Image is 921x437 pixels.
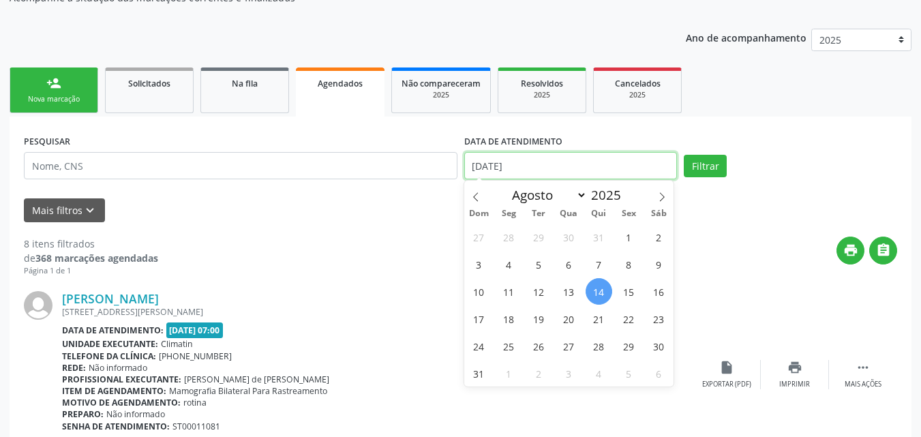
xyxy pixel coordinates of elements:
div: person_add [46,76,61,91]
span: Agosto 10, 2025 [466,278,492,305]
span: Agosto 23, 2025 [646,305,672,332]
span: Seg [494,209,524,218]
span: Agosto 9, 2025 [646,251,672,277]
span: Agosto 12, 2025 [526,278,552,305]
span: Agosto 3, 2025 [466,251,492,277]
span: Agosto 16, 2025 [646,278,672,305]
b: Telefone da clínica: [62,350,156,362]
span: Agosto 5, 2025 [526,251,552,277]
div: [STREET_ADDRESS][PERSON_NAME] [62,306,693,318]
span: Não informado [106,408,165,420]
b: Preparo: [62,408,104,420]
a: [PERSON_NAME] [62,291,159,306]
span: Agosto 25, 2025 [496,333,522,359]
span: Cancelados [615,78,661,89]
span: Agosto 6, 2025 [556,251,582,277]
span: rotina [183,397,207,408]
i:  [876,243,891,258]
span: Qua [554,209,584,218]
span: Agosto 19, 2025 [526,305,552,332]
input: Nome, CNS [24,152,457,179]
i: print [787,360,802,375]
b: Rede: [62,362,86,374]
span: Agosto 26, 2025 [526,333,552,359]
span: Agosto 22, 2025 [616,305,642,332]
button: Mais filtroskeyboard_arrow_down [24,198,105,222]
span: Agosto 13, 2025 [556,278,582,305]
span: [PERSON_NAME] de [PERSON_NAME] [184,374,329,385]
span: Qui [584,209,614,218]
span: Agosto 30, 2025 [646,333,672,359]
span: Agosto 17, 2025 [466,305,492,332]
span: Agosto 18, 2025 [496,305,522,332]
span: Julho 27, 2025 [466,224,492,250]
span: Na fila [232,78,258,89]
span: Agosto 1, 2025 [616,224,642,250]
b: Data de atendimento: [62,325,164,336]
button: print [836,237,864,265]
span: Sex [614,209,644,218]
span: Não compareceram [402,78,481,89]
span: Agosto 20, 2025 [556,305,582,332]
span: ST00011081 [172,421,220,432]
span: Setembro 3, 2025 [556,360,582,387]
b: Profissional executante: [62,374,181,385]
input: Selecione um intervalo [464,152,678,179]
span: Agosto 4, 2025 [496,251,522,277]
span: [PHONE_NUMBER] [159,350,232,362]
div: Mais ações [845,380,881,389]
span: Julho 31, 2025 [586,224,612,250]
span: Agosto 28, 2025 [586,333,612,359]
span: Julho 30, 2025 [556,224,582,250]
span: Agosto 14, 2025 [586,278,612,305]
input: Year [587,186,632,204]
div: Imprimir [779,380,810,389]
span: Solicitados [128,78,170,89]
span: Agosto 31, 2025 [466,360,492,387]
b: Senha de atendimento: [62,421,170,432]
div: 2025 [603,90,671,100]
span: [DATE] 07:00 [166,322,224,338]
span: Agosto 29, 2025 [616,333,642,359]
span: Resolvidos [521,78,563,89]
span: Climatin [161,338,193,350]
i: keyboard_arrow_down [82,203,97,218]
i:  [856,360,871,375]
span: Julho 28, 2025 [496,224,522,250]
span: Setembro 6, 2025 [646,360,672,387]
i: print [843,243,858,258]
label: DATA DE ATENDIMENTO [464,131,562,152]
div: Página 1 de 1 [24,265,158,277]
i: insert_drive_file [719,360,734,375]
span: Agosto 27, 2025 [556,333,582,359]
span: Agendados [318,78,363,89]
span: Ter [524,209,554,218]
select: Month [506,185,588,205]
b: Motivo de agendamento: [62,397,181,408]
span: Agosto 8, 2025 [616,251,642,277]
div: 2025 [402,90,481,100]
span: Setembro 4, 2025 [586,360,612,387]
label: PESQUISAR [24,131,70,152]
span: Agosto 24, 2025 [466,333,492,359]
div: Exportar (PDF) [702,380,751,389]
span: Não informado [89,362,147,374]
span: Dom [464,209,494,218]
button: Filtrar [684,155,727,178]
div: Nova marcação [20,94,88,104]
div: 2025 [508,90,576,100]
span: Agosto 11, 2025 [496,278,522,305]
span: Agosto 21, 2025 [586,305,612,332]
p: Ano de acompanhamento [686,29,806,46]
button:  [869,237,897,265]
strong: 368 marcações agendadas [35,252,158,265]
div: de [24,251,158,265]
span: Sáb [644,209,674,218]
b: Item de agendamento: [62,385,166,397]
span: Mamografia Bilateral Para Rastreamento [169,385,327,397]
div: 8 itens filtrados [24,237,158,251]
img: img [24,291,52,320]
span: Agosto 7, 2025 [586,251,612,277]
span: Setembro 5, 2025 [616,360,642,387]
span: Julho 29, 2025 [526,224,552,250]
